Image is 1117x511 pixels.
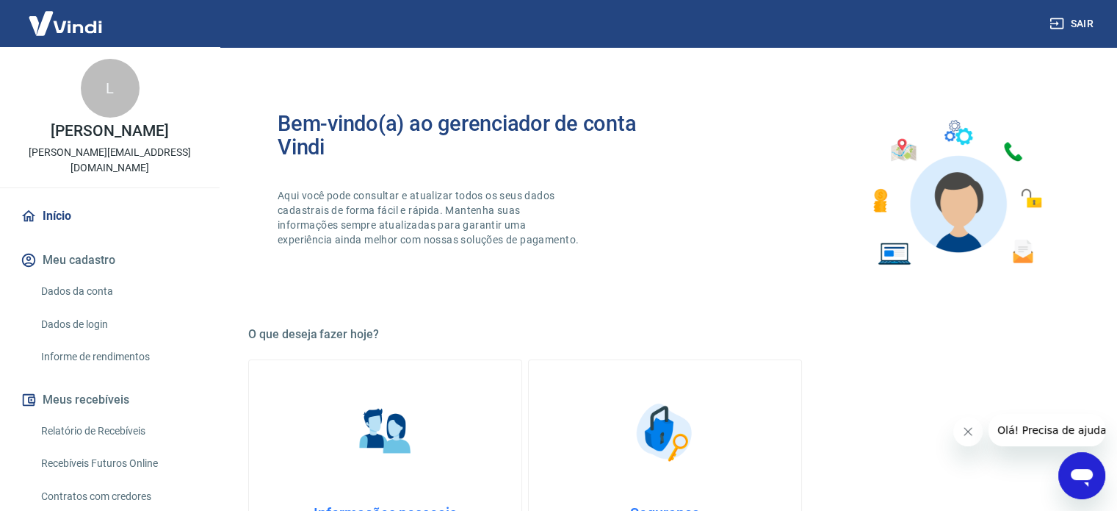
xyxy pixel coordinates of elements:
[35,310,202,340] a: Dados de login
[349,396,422,469] img: Informações pessoais
[18,244,202,276] button: Meu cadastro
[953,417,983,446] iframe: Fechar mensagem
[1046,10,1099,37] button: Sair
[35,276,202,307] a: Dados da conta
[18,384,202,416] button: Meus recebíveis
[35,416,202,446] a: Relatório de Recebíveis
[51,124,168,139] p: [PERSON_NAME]
[860,112,1052,274] img: Imagem de um avatar masculino com diversos icones exemplificando as funcionalidades do gerenciado...
[248,327,1082,342] h5: O que deseja fazer hoje?
[278,188,582,247] p: Aqui você pode consultar e atualizar todos os seus dados cadastrais de forma fácil e rápida. Mant...
[35,342,202,372] a: Informe de rendimentos
[278,112,665,159] h2: Bem-vindo(a) ao gerenciador de conta Vindi
[35,449,202,479] a: Recebíveis Futuros Online
[18,1,113,46] img: Vindi
[12,145,208,176] p: [PERSON_NAME][EMAIL_ADDRESS][DOMAIN_NAME]
[18,200,202,232] a: Início
[9,10,123,22] span: Olá! Precisa de ajuda?
[988,414,1105,446] iframe: Mensagem da empresa
[1058,452,1105,499] iframe: Botão para abrir a janela de mensagens
[629,396,702,469] img: Segurança
[81,59,140,118] div: L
